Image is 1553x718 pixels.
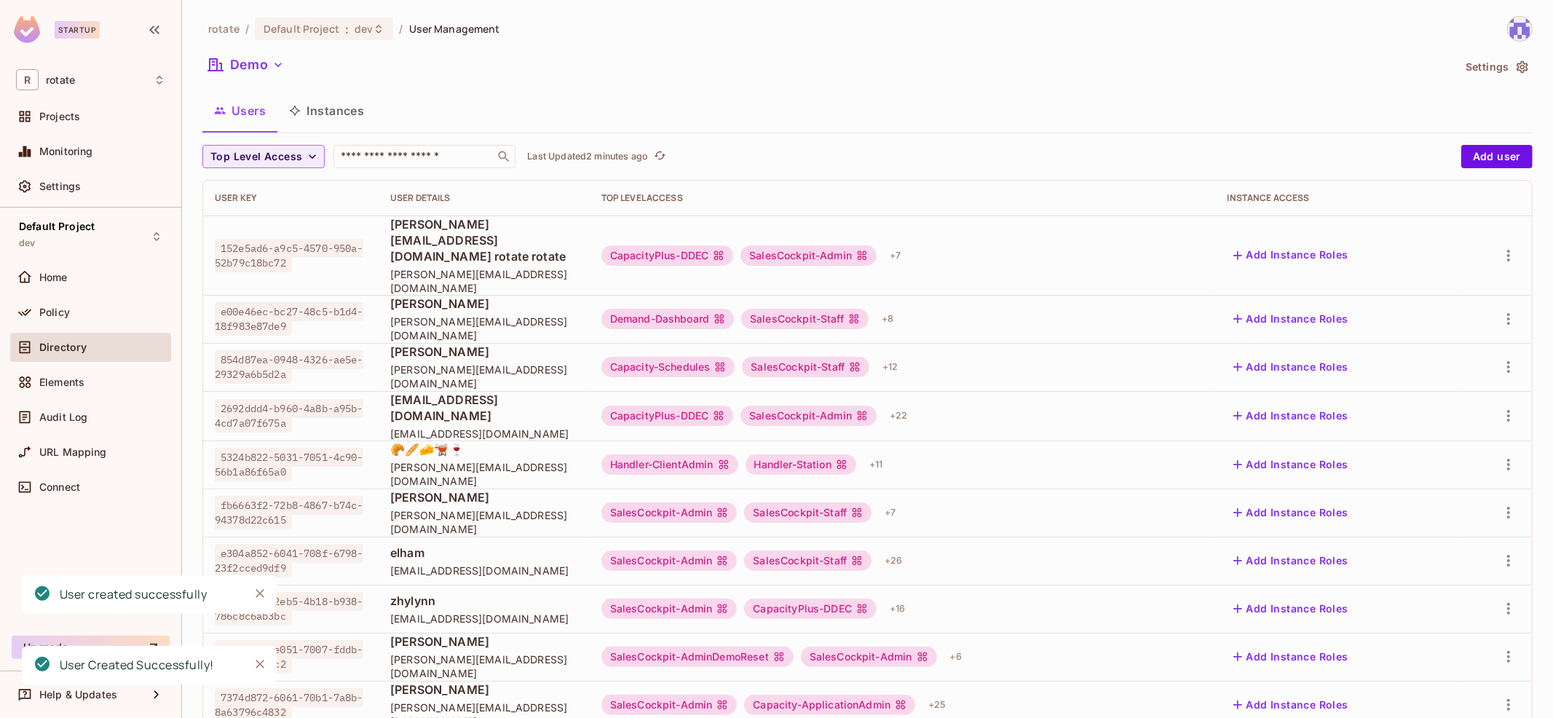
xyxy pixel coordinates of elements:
[14,16,40,43] img: SReyMgAAAABJRU5ErkJggg==
[390,508,578,536] span: [PERSON_NAME][EMAIL_ADDRESS][DOMAIN_NAME]
[744,695,915,715] div: Capacity-ApplicationAdmin
[390,192,578,204] div: User Details
[1228,307,1354,331] button: Add Instance Roles
[245,22,249,36] li: /
[390,593,578,609] span: zhylynn
[215,399,363,433] span: 2692ddd4-b960-4a8b-a95b-4cd7a07f675a
[527,151,648,162] p: Last Updated 2 minutes ago
[601,454,738,475] div: Handler-ClientAdmin
[1461,145,1533,168] button: Add user
[601,502,738,523] div: SalesCockpit-Admin
[651,148,668,165] button: refresh
[744,599,877,619] div: CapacityPlus-DDEC
[801,647,937,667] div: SalesCockpit-Admin
[744,551,872,571] div: SalesCockpit-Staff
[39,376,84,388] span: Elements
[39,411,87,423] span: Audit Log
[390,344,578,360] span: [PERSON_NAME]
[740,245,877,266] div: SalesCockpit-Admin
[19,237,35,249] span: dev
[215,302,363,336] span: e00e46ec-bc27-48c5-b1d4-18f983e87de9
[215,640,363,674] span: 03d4c872-e051-7007-fddb-f3e902b64fc2
[390,489,578,505] span: [PERSON_NAME]
[215,350,363,384] span: 854d87ea-0948-4326-ae5e-29329a6b5d2a
[390,363,578,390] span: [PERSON_NAME][EMAIL_ADDRESS][DOMAIN_NAME]
[344,23,349,35] span: :
[876,307,899,331] div: + 8
[390,460,578,488] span: [PERSON_NAME][EMAIL_ADDRESS][DOMAIN_NAME]
[390,564,578,577] span: [EMAIL_ADDRESS][DOMAIN_NAME]
[60,656,214,674] div: User Created Successfully!
[1228,501,1354,524] button: Add Instance Roles
[390,267,578,295] span: [PERSON_NAME][EMAIL_ADDRESS][DOMAIN_NAME]
[601,599,738,619] div: SalesCockpit-Admin
[601,695,738,715] div: SalesCockpit-Admin
[1228,404,1354,427] button: Add Instance Roles
[39,111,80,122] span: Projects
[390,296,578,312] span: [PERSON_NAME]
[1508,17,1532,41] img: yoongjia@letsrotate.com
[601,357,735,377] div: Capacity-Schedules
[390,441,578,457] span: 🥐🥖🧀🫕🍷
[55,21,100,39] div: Startup
[39,446,107,458] span: URL Mapping
[648,148,668,165] span: Click to refresh data
[202,53,290,76] button: Demo
[744,502,872,523] div: SalesCockpit-Staff
[922,693,952,717] div: + 25
[877,355,904,379] div: + 12
[390,315,578,342] span: [PERSON_NAME][EMAIL_ADDRESS][DOMAIN_NAME]
[944,645,968,668] div: + 6
[249,583,271,604] button: Close
[1228,597,1354,620] button: Add Instance Roles
[390,612,578,626] span: [EMAIL_ADDRESS][DOMAIN_NAME]
[215,544,363,577] span: e304a852-6041-708f-6798-23f2cced9df9
[1228,549,1354,572] button: Add Instance Roles
[884,597,911,620] div: + 16
[390,682,578,698] span: [PERSON_NAME]
[39,307,70,318] span: Policy
[390,652,578,680] span: [PERSON_NAME][EMAIL_ADDRESS][DOMAIN_NAME]
[19,221,95,232] span: Default Project
[1228,693,1354,717] button: Add Instance Roles
[654,149,666,164] span: refresh
[742,357,869,377] div: SalesCockpit-Staff
[390,216,578,264] span: [PERSON_NAME][EMAIL_ADDRESS][DOMAIN_NAME] rotate rotate
[39,342,87,353] span: Directory
[39,272,68,283] span: Home
[215,496,363,529] span: fb6663f2-72b8-4867-b74c-94378d22c615
[409,22,500,36] span: User Management
[277,92,376,129] button: Instances
[601,309,734,329] div: Demand-Dashboard
[215,592,363,626] span: 8fc546da-2eb5-4b18-b938-786c8c6ab3bc
[746,454,856,475] div: Handler-Station
[601,647,794,667] div: SalesCockpit-AdminDemoReset
[39,146,93,157] span: Monitoring
[249,653,271,675] button: Close
[884,404,913,427] div: + 22
[884,244,906,267] div: + 7
[1228,192,1445,204] div: Instance Access
[1228,453,1354,476] button: Add Instance Roles
[601,406,734,426] div: CapacityPlus-DDEC
[46,74,75,86] span: Workspace: rotate
[215,239,363,272] span: 152e5ad6-a9c5-4570-950a-52b79c18bc72
[1228,645,1354,668] button: Add Instance Roles
[879,501,901,524] div: + 7
[215,192,367,204] div: User Key
[202,145,325,168] button: Top Level Access
[202,92,277,129] button: Users
[1228,355,1354,379] button: Add Instance Roles
[264,22,339,36] span: Default Project
[601,192,1204,204] div: Top Level Access
[390,392,578,424] span: [EMAIL_ADDRESS][DOMAIN_NAME]
[879,549,908,572] div: + 26
[208,22,240,36] span: the active workspace
[215,448,363,481] span: 5324b822-5031-7051-4c90-56b1a86f65a0
[60,585,208,604] div: User created successfully
[1228,244,1354,267] button: Add Instance Roles
[390,545,578,561] span: elham
[16,69,39,90] span: R
[210,148,302,166] span: Top Level Access
[390,427,578,441] span: [EMAIL_ADDRESS][DOMAIN_NAME]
